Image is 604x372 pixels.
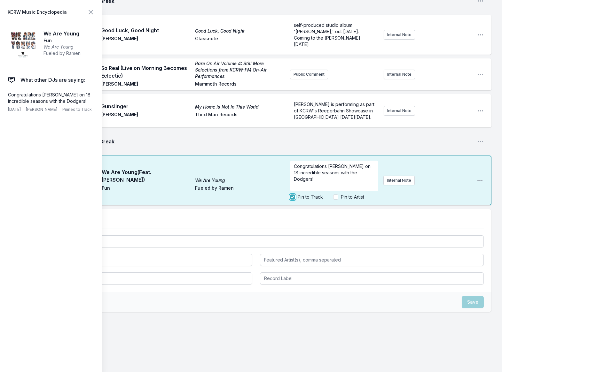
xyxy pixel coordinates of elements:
[43,50,81,57] span: Fueled by Ramen
[477,32,484,38] button: Open playlist item options
[101,64,191,80] span: So Real (Live on Morning Becomes Eclectic)
[383,176,415,185] button: Internal Note
[294,22,362,47] span: self-produced studio album '[PERSON_NAME],' out [DATE]. Coming to the [PERSON_NAME] [DATE]
[477,108,484,114] button: Open playlist item options
[341,194,364,200] label: Pin to Artist
[28,272,252,285] input: Album Title
[101,35,191,43] span: [PERSON_NAME]
[8,92,92,104] p: Congratulations [PERSON_NAME] on 18 incredible seasons with the Dodgers!
[384,30,415,40] button: Internal Note
[477,71,484,78] button: Open playlist item options
[195,60,285,80] span: Rare On Air Volume 4: Still More Selections from KCRW-FM On-Air Performances
[384,106,415,116] button: Internal Note
[62,107,92,112] span: Pinned to Track
[43,44,81,50] span: We Are Young
[8,30,38,60] img: We Are Young
[26,107,57,112] span: [PERSON_NAME]
[477,138,484,145] button: Open playlist item options
[294,102,376,120] span: [PERSON_NAME] is performing as part of KCRW's Reeperbahn Showcase in [GEOGRAPHIC_DATA] [DATE][DATE].
[101,102,191,110] span: Gunslinger
[100,138,472,145] span: Break
[195,177,285,184] span: We Are Young
[43,30,81,37] span: We Are Young
[195,104,285,110] span: My Home Is Not In This World
[43,37,81,44] span: Fun
[195,35,285,43] span: Glassnote
[260,254,484,266] input: Featured Artist(s), comma separated
[101,27,191,34] span: Good Luck, Good Night
[477,177,483,184] button: Open playlist item options
[195,81,285,88] span: Mammoth Records
[260,272,484,285] input: Record Label
[195,185,285,193] span: Fueled by Ramen
[102,185,191,193] span: Fun
[8,8,67,17] span: KCRW Music Encyclopedia
[28,254,252,266] input: Artist
[384,70,415,79] button: Internal Note
[101,111,191,119] span: [PERSON_NAME]
[298,194,323,200] label: Pin to Track
[195,111,285,119] span: Third Man Records
[195,28,285,34] span: Good Luck, Good Night
[290,70,328,79] button: Public Comment
[8,107,21,112] span: [DATE]
[28,235,484,247] input: Track Title
[462,296,484,308] button: Save
[20,76,85,84] span: What other DJs are saying:
[294,163,372,182] span: Congratulations [PERSON_NAME] on 18 incredible seasons with the Dodgers!
[101,81,191,88] span: [PERSON_NAME]
[102,168,191,184] span: We Are Young (Feat. [PERSON_NAME])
